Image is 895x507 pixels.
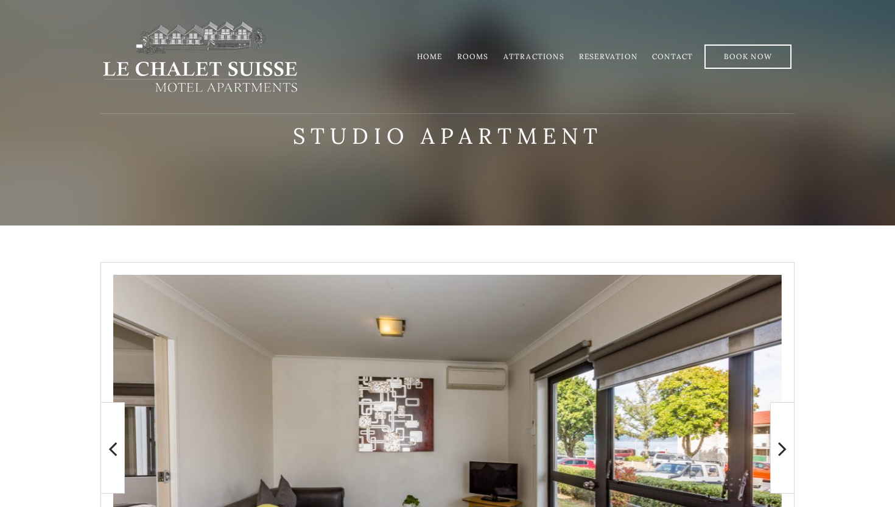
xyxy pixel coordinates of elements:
[652,52,693,61] a: Contact
[417,52,443,61] a: Home
[504,52,564,61] a: Attractions
[100,20,300,93] img: lechaletsuisse
[457,52,489,61] a: Rooms
[579,52,637,61] a: Reservation
[704,44,791,69] a: Book Now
